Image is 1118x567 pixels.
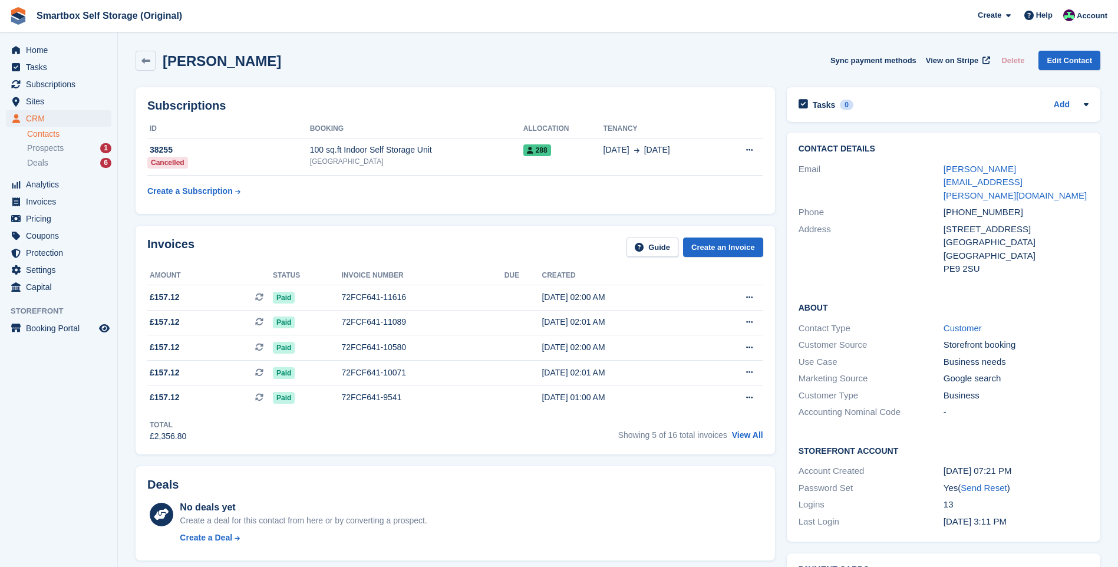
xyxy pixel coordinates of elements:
div: Contact Type [799,322,944,335]
div: Business needs [944,355,1089,369]
a: Edit Contact [1038,51,1100,70]
span: [DATE] [644,144,670,156]
span: 288 [523,144,551,156]
a: Add [1054,98,1070,112]
div: Google search [944,372,1089,385]
a: menu [6,176,111,193]
a: menu [6,279,111,295]
div: Password Set [799,482,944,495]
a: Smartbox Self Storage (Original) [32,6,187,25]
h2: Invoices [147,238,194,257]
th: Created [542,266,701,285]
a: Guide [626,238,678,257]
div: 38255 [147,144,310,156]
a: menu [6,262,111,278]
span: Create [978,9,1001,21]
th: ID [147,120,310,139]
span: Paid [273,342,295,354]
h2: About [799,301,1089,313]
span: £157.12 [150,316,180,328]
img: Alex Selenitsas [1063,9,1075,21]
div: [GEOGRAPHIC_DATA] [310,156,523,167]
span: Prospects [27,143,64,154]
a: Contacts [27,128,111,140]
div: Address [799,223,944,276]
span: Account [1077,10,1107,22]
span: Paid [273,392,295,404]
span: Analytics [26,176,97,193]
div: Logins [799,498,944,512]
div: Create a Subscription [147,185,233,197]
div: No deals yet [180,500,427,515]
div: [DATE] 02:00 AM [542,341,701,354]
th: Status [273,266,341,285]
a: menu [6,110,111,127]
th: Booking [310,120,523,139]
div: 1 [100,143,111,153]
a: Create a Deal [180,532,427,544]
div: 72FCF641-10071 [341,367,504,379]
a: View All [732,430,763,440]
div: 13 [944,498,1089,512]
a: Create a Subscription [147,180,240,202]
a: Prospects 1 [27,142,111,154]
div: Storefront booking [944,338,1089,352]
th: Due [504,266,542,285]
span: £157.12 [150,341,180,354]
a: menu [6,76,111,93]
div: [DATE] 02:01 AM [542,367,701,379]
span: £157.12 [150,291,180,304]
div: 72FCF641-10580 [341,341,504,354]
h2: Tasks [813,100,836,110]
span: Paid [273,317,295,328]
span: Booking Portal [26,320,97,337]
div: [STREET_ADDRESS] [944,223,1089,236]
div: [DATE] 07:21 PM [944,464,1089,478]
span: Help [1036,9,1053,21]
a: menu [6,228,111,244]
div: 6 [100,158,111,168]
h2: Storefront Account [799,444,1089,456]
span: Paid [273,292,295,304]
a: Customer [944,323,982,333]
div: Marketing Source [799,372,944,385]
h2: Deals [147,478,179,492]
span: Sites [26,93,97,110]
h2: Contact Details [799,144,1089,154]
span: Tasks [26,59,97,75]
div: Total [150,420,186,430]
h2: Subscriptions [147,99,763,113]
span: Home [26,42,97,58]
span: Paid [273,367,295,379]
span: Deals [27,157,48,169]
a: Preview store [97,321,111,335]
th: Allocation [523,120,603,139]
a: menu [6,59,111,75]
div: 72FCF641-11089 [341,316,504,328]
div: Account Created [799,464,944,478]
a: [PERSON_NAME][EMAIL_ADDRESS][PERSON_NAME][DOMAIN_NAME] [944,164,1087,200]
div: Create a deal for this contact from here or by converting a prospect. [180,515,427,527]
span: £157.12 [150,391,180,404]
a: menu [6,210,111,227]
div: 100 sq.ft Indoor Self Storage Unit [310,144,523,156]
span: Capital [26,279,97,295]
div: Accounting Nominal Code [799,406,944,419]
span: Protection [26,245,97,261]
span: Storefront [11,305,117,317]
a: menu [6,42,111,58]
div: 72FCF641-11616 [341,291,504,304]
span: Pricing [26,210,97,227]
a: menu [6,193,111,210]
th: Amount [147,266,273,285]
div: Yes [944,482,1089,495]
span: Invoices [26,193,97,210]
div: Phone [799,206,944,219]
div: Create a Deal [180,532,232,544]
div: Business [944,389,1089,403]
a: menu [6,245,111,261]
div: Customer Source [799,338,944,352]
div: 72FCF641-9541 [341,391,504,404]
div: PE9 2SU [944,262,1089,276]
span: £157.12 [150,367,180,379]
